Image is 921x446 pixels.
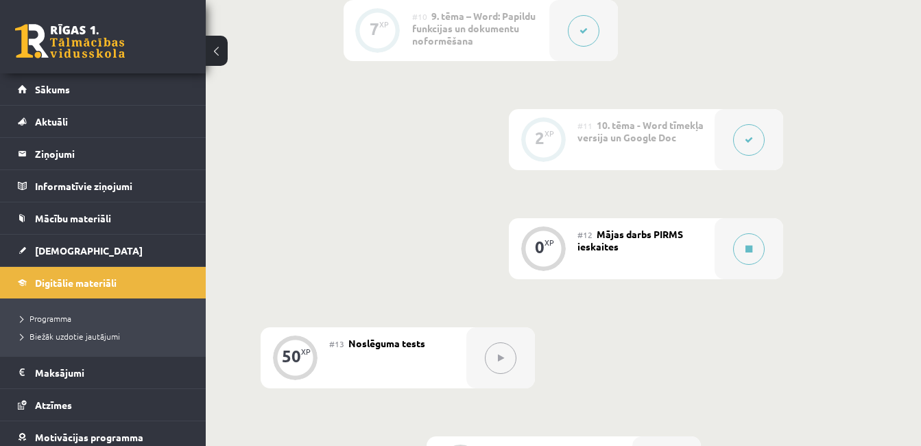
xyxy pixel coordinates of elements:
legend: Maksājumi [35,357,189,388]
div: 50 [282,350,301,362]
span: Motivācijas programma [35,431,143,443]
a: Programma [21,312,192,325]
div: XP [545,130,554,137]
a: Atzīmes [18,389,189,421]
span: #11 [577,120,593,131]
span: [DEMOGRAPHIC_DATA] [35,244,143,257]
a: Ziņojumi [18,138,189,169]
span: Aktuāli [35,115,68,128]
span: 9. tēma – Word: Papildu funkcijas un dokumentu noformēšana [412,10,536,47]
a: Aktuāli [18,106,189,137]
a: Rīgas 1. Tālmācības vidusskola [15,24,125,58]
a: Biežāk uzdotie jautājumi [21,330,192,342]
div: XP [379,21,389,28]
a: Maksājumi [18,357,189,388]
a: Mācību materiāli [18,202,189,234]
div: XP [545,239,554,246]
span: Programma [21,313,71,324]
span: Digitālie materiāli [35,277,117,289]
div: 2 [535,132,545,144]
div: 0 [535,241,545,253]
span: Mācību materiāli [35,212,111,224]
a: Digitālie materiāli [18,267,189,298]
span: Mājas darbs PIRMS ieskaites [577,228,683,253]
div: 7 [370,23,379,35]
a: Sākums [18,73,189,105]
span: Sākums [35,83,70,95]
span: Noslēguma tests [348,337,425,349]
legend: Informatīvie ziņojumi [35,170,189,202]
div: XP [301,348,311,355]
span: 10. tēma - Word tīmekļa versija un Google Doc [577,119,704,143]
a: Informatīvie ziņojumi [18,170,189,202]
span: #12 [577,229,593,240]
span: #13 [329,338,344,349]
span: Atzīmes [35,399,72,411]
span: #10 [412,11,427,22]
a: [DEMOGRAPHIC_DATA] [18,235,189,266]
span: Biežāk uzdotie jautājumi [21,331,120,342]
legend: Ziņojumi [35,138,189,169]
